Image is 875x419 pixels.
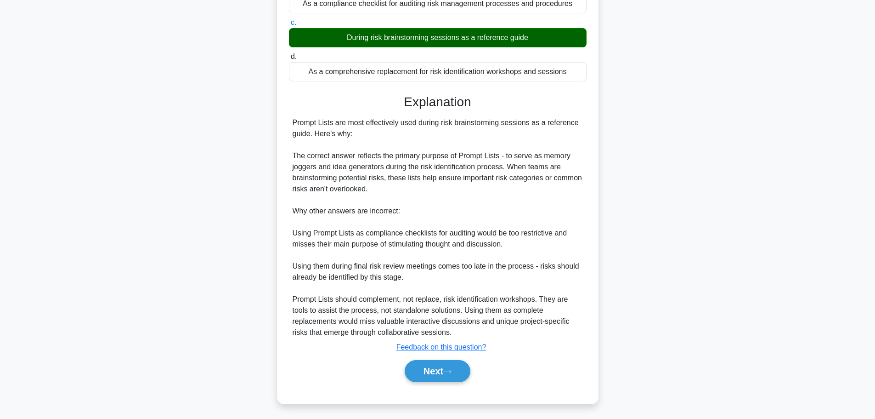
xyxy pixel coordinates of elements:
span: c. [291,18,296,26]
h3: Explanation [294,94,581,110]
div: As a comprehensive replacement for risk identification workshops and sessions [289,62,587,81]
a: Feedback on this question? [396,343,486,351]
div: Prompt Lists are most effectively used during risk brainstorming sessions as a reference guide. H... [293,117,583,338]
button: Next [405,360,470,382]
span: d. [291,52,297,60]
div: During risk brainstorming sessions as a reference guide [289,28,587,47]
